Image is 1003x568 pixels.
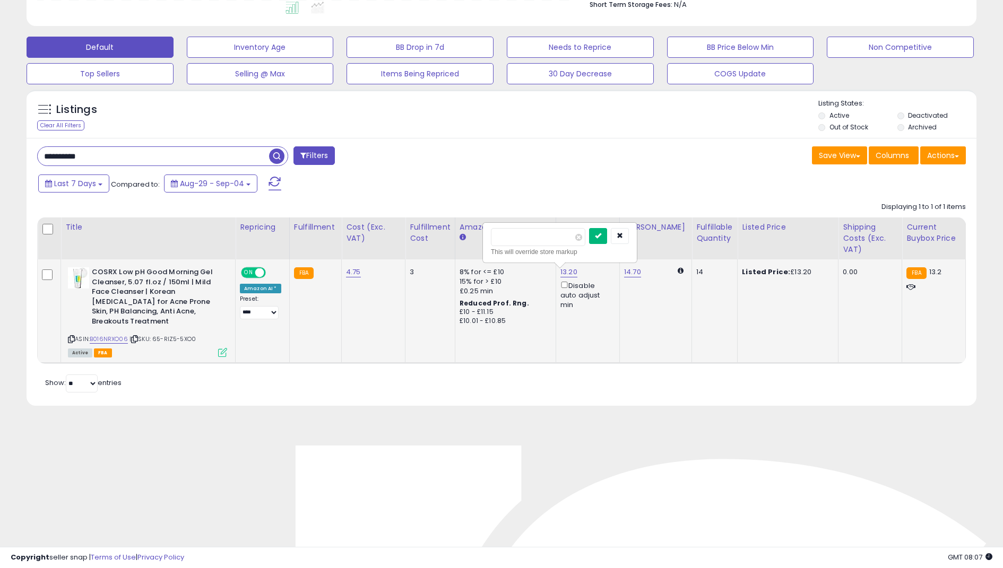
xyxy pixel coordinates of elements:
button: Default [27,37,174,58]
button: BB Drop in 7d [347,37,494,58]
small: FBA [906,267,926,279]
span: All listings currently available for purchase on Amazon [68,348,92,357]
button: COGS Update [667,63,814,84]
div: Repricing [240,222,285,233]
span: OFF [264,268,281,277]
div: Cost (Exc. VAT) [346,222,401,244]
div: £13.20 [742,267,830,277]
b: COSRX Low pH Good Morning Gel Cleanser, 5.07 fl.oz / 150ml | Mild Face Cleanser | Korean [MEDICAL... [92,267,221,329]
button: Top Sellers [27,63,174,84]
span: Compared to: [111,179,160,189]
div: Listed Price [742,222,834,233]
button: Save View [812,146,867,164]
button: Last 7 Days [38,174,109,193]
label: Deactivated [908,111,948,120]
button: Columns [869,146,919,164]
span: Columns [876,150,909,161]
div: Disable auto adjust min [560,279,611,310]
button: Actions [920,146,966,164]
div: Fulfillment Cost [410,222,451,244]
button: Inventory Age [187,37,334,58]
span: ON [242,268,255,277]
span: | SKU: 65-RIZ5-5XO0 [129,335,196,343]
p: Listing States: [818,99,976,109]
div: 8% for <= £10 [460,267,548,277]
div: £10.01 - £10.85 [460,317,548,326]
div: Fulfillable Quantity [696,222,733,244]
div: Shipping Costs (Exc. VAT) [843,222,897,255]
img: 31jSFIvh2TS._SL40_.jpg [68,267,89,289]
button: BB Price Below Min [667,37,814,58]
button: 30 Day Decrease [507,63,654,84]
small: Amazon Fees. [460,233,466,242]
button: Items Being Repriced [347,63,494,84]
label: Archived [908,123,937,132]
h5: Listings [56,102,97,117]
label: Out of Stock [829,123,868,132]
div: £0.25 min [460,286,548,296]
div: Clear All Filters [37,120,84,130]
div: £10 - £11.15 [460,308,548,317]
span: Aug-29 - Sep-04 [180,178,244,189]
div: Title [65,222,231,233]
span: Last 7 Days [54,178,96,189]
div: ASIN: [68,267,227,356]
div: Amazon Fees [460,222,551,233]
div: Min Price [560,222,615,233]
div: This will override store markup [491,247,629,257]
a: 4.75 [346,267,361,277]
b: Listed Price: [742,267,790,277]
button: Selling @ Max [187,63,334,84]
span: FBA [94,348,112,357]
small: FBA [294,267,314,279]
div: 0.00 [843,267,894,277]
span: 13.2 [929,267,942,277]
button: Aug-29 - Sep-04 [164,174,257,193]
button: Needs to Reprice [507,37,654,58]
label: Active [829,111,849,120]
div: 14 [696,267,729,277]
div: Displaying 1 to 1 of 1 items [881,202,966,212]
a: 13.20 [560,267,577,277]
span: Show: entries [45,378,122,388]
b: Reduced Prof. Rng. [460,299,529,308]
div: Current Buybox Price [906,222,961,244]
button: Filters [293,146,335,165]
a: B016NRXO06 [90,335,128,344]
div: Amazon AI * [240,284,281,293]
a: 14.70 [624,267,641,277]
div: 3 [410,267,447,277]
div: Fulfillment [294,222,337,233]
div: 15% for > £10 [460,277,548,286]
button: Non Competitive [827,37,974,58]
div: [PERSON_NAME] [624,222,687,233]
div: Preset: [240,295,281,319]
